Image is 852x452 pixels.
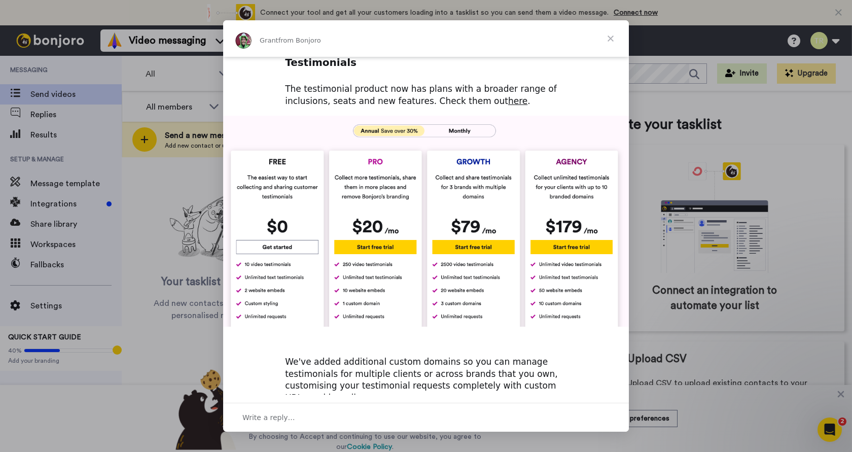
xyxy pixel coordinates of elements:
[592,20,629,57] span: Close
[285,83,567,108] div: The testimonial product now has plans with a broader range of inclusions, seats and new features....
[223,403,629,432] div: Open conversation and reply
[235,32,252,49] img: Profile image for Grant
[260,37,278,44] span: Grant
[508,96,527,106] a: here
[285,344,567,440] div: We've added additional custom domains so you can manage testimonials for multiple clients or acro...
[242,411,295,424] span: Write a reply…
[285,43,567,75] h2: 2. Multiple Custom Domains and new plans - for Testimonials
[278,37,321,44] span: from Bonjoro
